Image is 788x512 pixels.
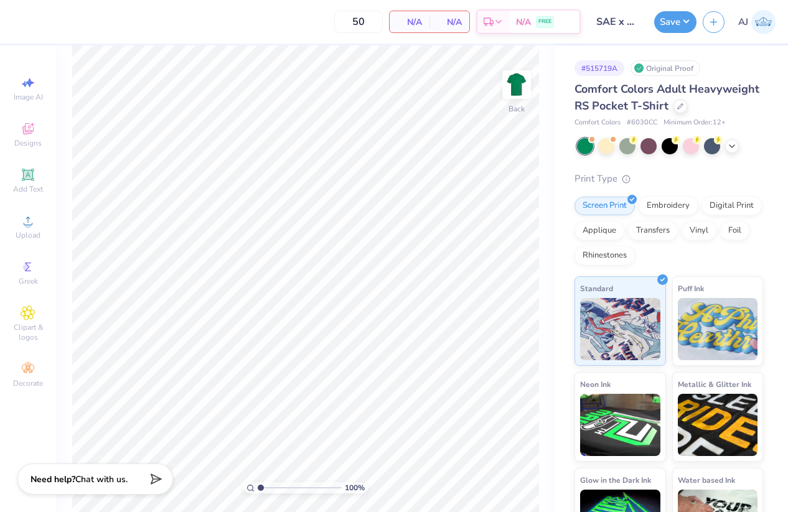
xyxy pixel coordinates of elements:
span: N/A [437,16,462,29]
span: Designs [14,138,42,148]
span: Comfort Colors Adult Heavyweight RS Pocket T-Shirt [575,81,759,113]
div: Applique [575,221,624,240]
span: Neon Ink [580,378,611,391]
img: Standard [580,298,660,360]
div: # 515719A [575,60,624,76]
div: Print Type [575,172,763,186]
span: Metallic & Glitter Ink [678,378,751,391]
span: Water based Ink [678,473,735,486]
span: Comfort Colors [575,118,621,128]
span: Glow in the Dark Ink [580,473,651,486]
div: Screen Print [575,197,635,215]
span: Minimum Order: 12 + [664,118,726,128]
span: N/A [397,16,422,29]
div: Back [509,103,525,114]
span: Upload [16,230,40,240]
div: Embroidery [639,197,698,215]
img: Back [504,72,529,97]
span: N/A [516,16,531,29]
span: AJ [738,15,748,29]
button: Save [654,11,697,33]
span: 100 % [345,482,365,493]
input: Untitled Design [587,9,648,34]
span: Image AI [14,92,43,102]
div: Transfers [628,221,678,240]
span: Puff Ink [678,282,704,295]
span: Clipart & logos [6,322,50,342]
div: Original Proof [631,60,700,76]
input: – – [334,11,383,33]
img: Neon Ink [580,394,660,456]
img: Armiel John Calzada [751,10,776,34]
a: AJ [738,10,776,34]
div: Foil [720,221,749,240]
span: Chat with us. [75,473,128,485]
span: FREE [538,17,551,26]
span: Add Text [13,184,43,194]
div: Vinyl [682,221,716,240]
img: Metallic & Glitter Ink [678,394,758,456]
span: # 6030CC [627,118,657,128]
span: Decorate [13,378,43,388]
div: Rhinestones [575,246,635,265]
strong: Need help? [30,473,75,485]
div: Digital Print [701,197,762,215]
img: Puff Ink [678,298,758,360]
span: Standard [580,282,613,295]
span: Greek [19,276,38,286]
